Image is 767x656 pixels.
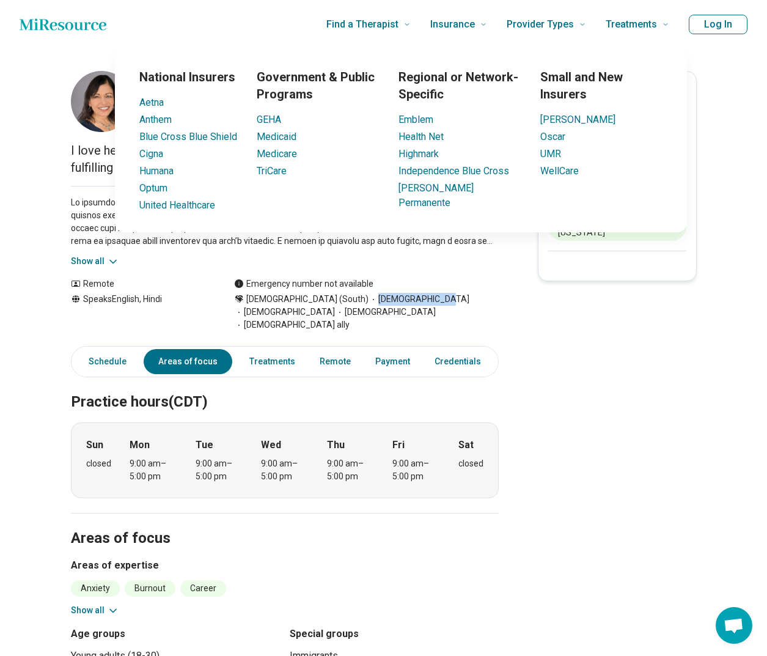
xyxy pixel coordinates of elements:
strong: Wed [261,438,281,452]
a: United Healthcare [139,199,215,211]
a: Optum [139,182,167,194]
div: 9:00 am – 5:00 pm [392,457,439,483]
a: [PERSON_NAME] [540,114,615,125]
a: UMR [540,148,561,160]
span: Find a Therapist [326,16,398,33]
div: Remote [71,278,210,290]
a: Anthem [139,114,172,125]
div: 9:00 am – 5:00 pm [327,457,374,483]
button: Log In [689,15,747,34]
button: Show all [71,255,119,268]
div: Insurance [42,49,760,232]
button: Show all [71,604,119,617]
li: Career [180,580,226,597]
strong: Mon [130,438,150,452]
span: Provider Types [507,16,574,33]
a: Oscar [540,131,565,142]
div: Speaks English, Hindi [71,293,210,331]
h3: Regional or Network-Specific [398,68,521,103]
strong: Thu [327,438,345,452]
a: Medicaid [257,131,296,142]
strong: Fri [392,438,405,452]
li: Anxiety [71,580,120,597]
h3: Areas of expertise [71,558,499,573]
span: Treatments [606,16,657,33]
span: [DEMOGRAPHIC_DATA] (South) [246,293,369,306]
li: Burnout [125,580,175,597]
strong: Sun [86,438,103,452]
div: 9:00 am – 5:00 pm [196,457,243,483]
a: Treatments [242,349,303,374]
h3: Special groups [290,627,499,641]
div: Emergency number not available [234,278,373,290]
a: Areas of focus [144,349,232,374]
h3: National Insurers [139,68,237,86]
h3: Small and New Insurers [540,68,662,103]
a: TriCare [257,165,287,177]
span: [DEMOGRAPHIC_DATA] [369,293,469,306]
a: Humana [139,165,174,177]
a: Emblem [398,114,433,125]
a: Credentials [427,349,488,374]
div: closed [86,457,111,470]
a: Independence Blue Cross [398,165,509,177]
a: Blue Cross Blue Shield [139,131,237,142]
h2: Areas of focus [71,499,499,549]
a: WellCare [540,165,579,177]
a: Medicare [257,148,297,160]
div: When does the program meet? [71,422,499,498]
a: [PERSON_NAME] Permanente [398,182,474,208]
div: Open chat [716,607,752,644]
a: Health Net [398,131,444,142]
span: [DEMOGRAPHIC_DATA] [234,306,335,319]
a: Remote [312,349,358,374]
a: Aetna [139,97,164,108]
span: [DEMOGRAPHIC_DATA] ally [234,319,350,331]
a: Home page [20,12,106,37]
a: Cigna [139,148,163,160]
h3: Government & Public Programs [257,68,379,103]
div: 9:00 am – 5:00 pm [261,457,308,483]
div: 9:00 am – 5:00 pm [130,457,177,483]
h3: Age groups [71,627,280,641]
strong: Sat [458,438,474,452]
div: closed [458,457,483,470]
a: GEHA [257,114,281,125]
a: Payment [368,349,417,374]
a: Highmark [398,148,439,160]
strong: Tue [196,438,213,452]
a: Schedule [74,349,134,374]
span: [DEMOGRAPHIC_DATA] [335,306,436,319]
span: Insurance [430,16,475,33]
h2: Practice hours (CDT) [71,363,499,413]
